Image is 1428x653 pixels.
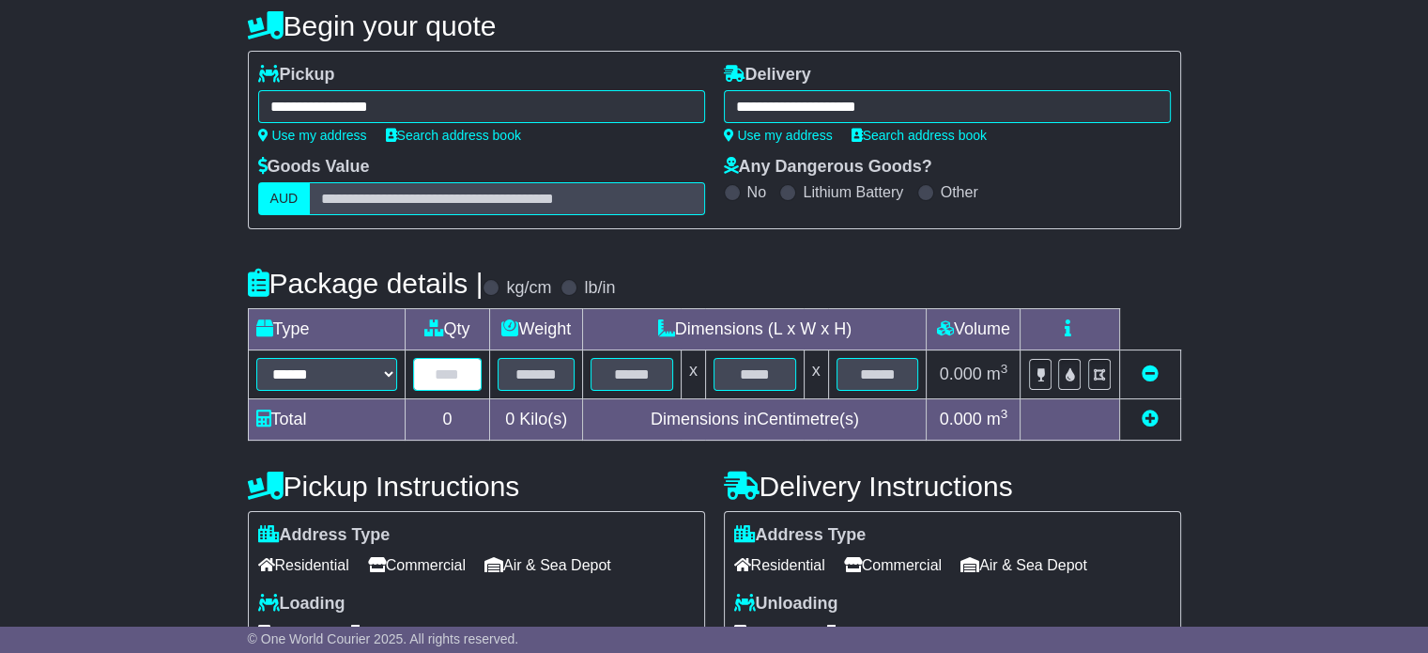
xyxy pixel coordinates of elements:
[258,594,345,614] label: Loading
[734,525,867,546] label: Address Type
[724,471,1181,502] h4: Delivery Instructions
[724,65,811,86] label: Delivery
[258,618,322,647] span: Forklift
[368,551,466,580] span: Commercial
[506,278,551,299] label: kg/cm
[804,350,828,399] td: x
[584,278,615,299] label: lb/in
[248,631,519,646] span: © One World Courier 2025. All rights reserved.
[583,399,927,441] td: Dimensions in Centimetre(s)
[927,309,1021,350] td: Volume
[405,399,490,441] td: 0
[248,268,484,299] h4: Package details |
[505,410,514,428] span: 0
[583,309,927,350] td: Dimensions (L x W x H)
[724,157,932,178] label: Any Dangerous Goods?
[844,551,942,580] span: Commercial
[987,410,1008,428] span: m
[987,365,1008,383] span: m
[248,399,405,441] td: Total
[258,182,311,215] label: AUD
[852,128,987,143] a: Search address book
[960,551,1087,580] span: Air & Sea Depot
[341,618,407,647] span: Tail Lift
[734,551,825,580] span: Residential
[258,65,335,86] label: Pickup
[941,183,978,201] label: Other
[248,309,405,350] td: Type
[940,365,982,383] span: 0.000
[490,309,583,350] td: Weight
[817,618,883,647] span: Tail Lift
[248,10,1181,41] h4: Begin your quote
[940,410,982,428] span: 0.000
[1142,365,1159,383] a: Remove this item
[803,183,903,201] label: Lithium Battery
[258,157,370,178] label: Goods Value
[258,128,367,143] a: Use my address
[747,183,766,201] label: No
[248,471,705,502] h4: Pickup Instructions
[405,309,490,350] td: Qty
[490,399,583,441] td: Kilo(s)
[681,350,705,399] td: x
[258,525,391,546] label: Address Type
[1001,362,1008,376] sup: 3
[734,594,838,614] label: Unloading
[386,128,521,143] a: Search address book
[734,618,798,647] span: Forklift
[724,128,833,143] a: Use my address
[1001,407,1008,421] sup: 3
[484,551,611,580] span: Air & Sea Depot
[258,551,349,580] span: Residential
[1142,410,1159,428] a: Add new item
